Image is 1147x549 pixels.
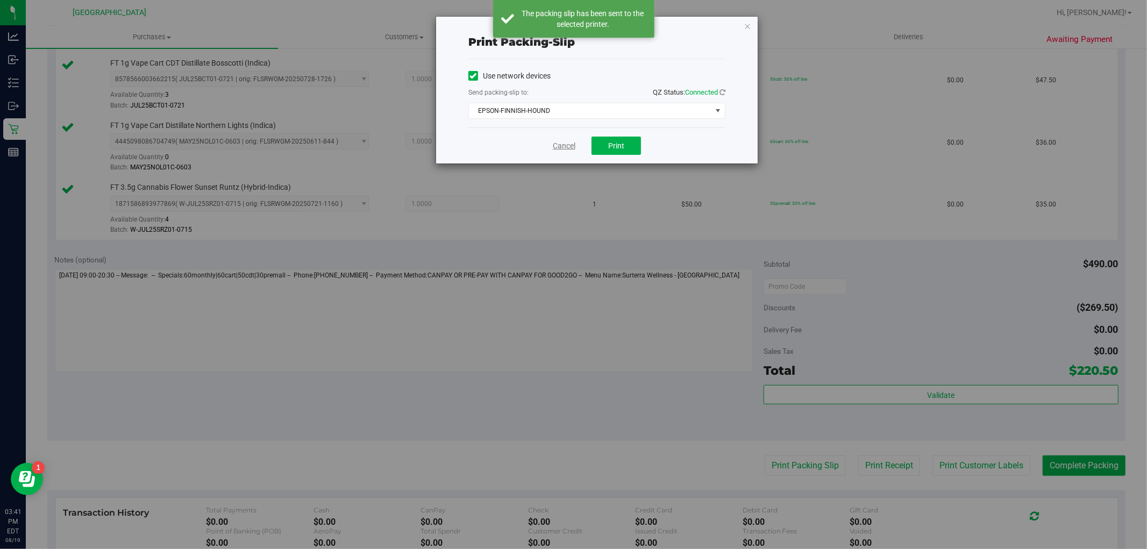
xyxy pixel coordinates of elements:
[608,141,624,150] span: Print
[653,88,725,96] span: QZ Status:
[32,461,45,474] iframe: Resource center unread badge
[469,103,711,118] span: EPSON-FINNISH-HOUND
[520,8,646,30] div: The packing slip has been sent to the selected printer.
[553,140,575,152] a: Cancel
[468,35,575,48] span: Print packing-slip
[711,103,725,118] span: select
[468,70,551,82] label: Use network devices
[468,88,529,97] label: Send packing-slip to:
[685,88,718,96] span: Connected
[592,137,641,155] button: Print
[11,463,43,495] iframe: Resource center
